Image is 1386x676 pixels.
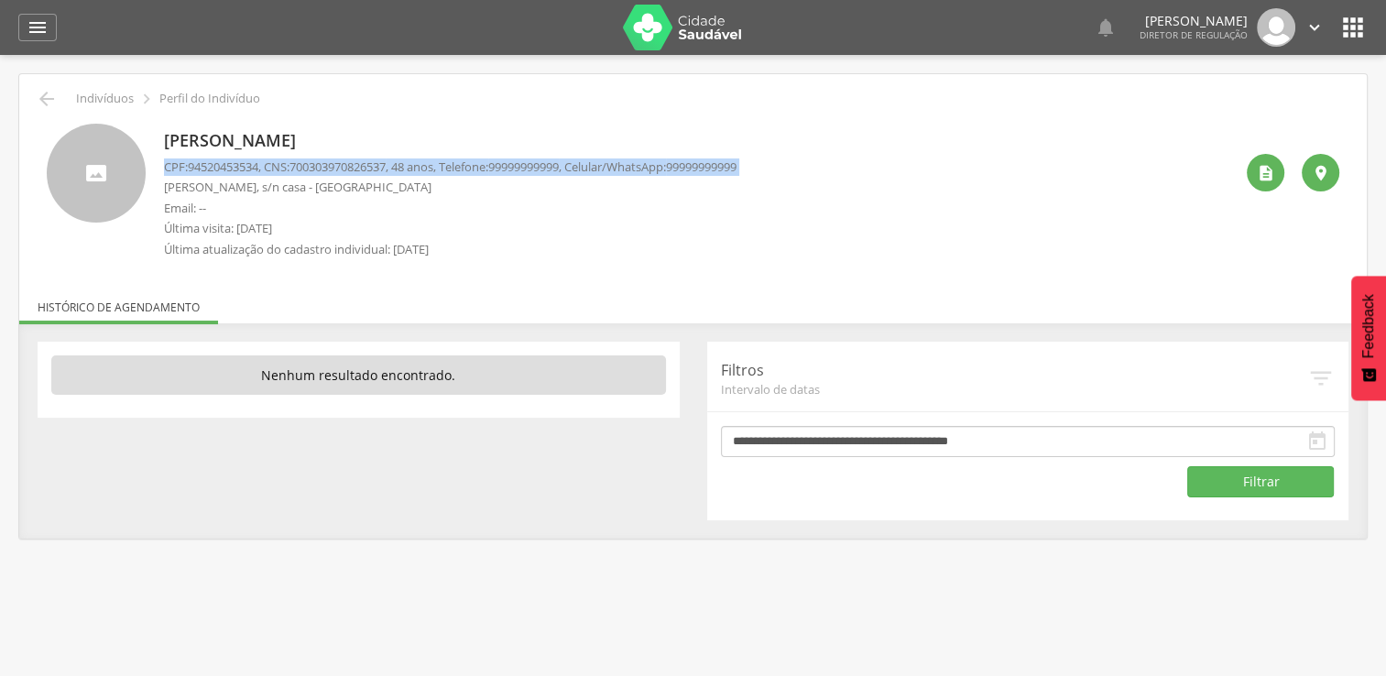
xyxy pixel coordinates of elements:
[1307,365,1335,392] i: 
[721,360,1308,381] p: Filtros
[1351,276,1386,400] button: Feedback - Mostrar pesquisa
[1140,28,1248,41] span: Diretor de regulação
[1095,16,1117,38] i: 
[1257,164,1275,182] i: 
[164,241,737,258] p: Última atualização do cadastro individual: [DATE]
[1140,15,1248,27] p: [PERSON_NAME]
[159,92,260,106] p: Perfil do Indivíduo
[164,158,737,176] p: CPF: , CNS: , 48 anos, Telefone: , Celular/WhatsApp:
[76,92,134,106] p: Indivíduos
[164,220,737,237] p: Última visita: [DATE]
[164,179,737,196] p: [PERSON_NAME], s/n casa - [GEOGRAPHIC_DATA]
[18,14,57,41] a: 
[721,381,1308,398] span: Intervalo de datas
[666,158,737,175] span: 99999999999
[1187,466,1334,497] button: Filtrar
[164,129,737,153] p: [PERSON_NAME]
[1312,164,1330,182] i: 
[164,200,737,217] p: Email: --
[188,158,258,175] span: 94520453534
[488,158,559,175] span: 99999999999
[1306,431,1328,452] i: 
[51,355,666,396] p: Nenhum resultado encontrado.
[1338,13,1368,42] i: 
[1360,294,1377,358] span: Feedback
[1095,8,1117,47] a: 
[36,88,58,110] i: Voltar
[289,158,386,175] span: 700303970826537
[1302,154,1339,191] div: Localização
[1304,8,1325,47] a: 
[1304,17,1325,38] i: 
[1247,154,1284,191] div: Ver histórico de cadastramento
[136,89,157,109] i: 
[27,16,49,38] i: 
